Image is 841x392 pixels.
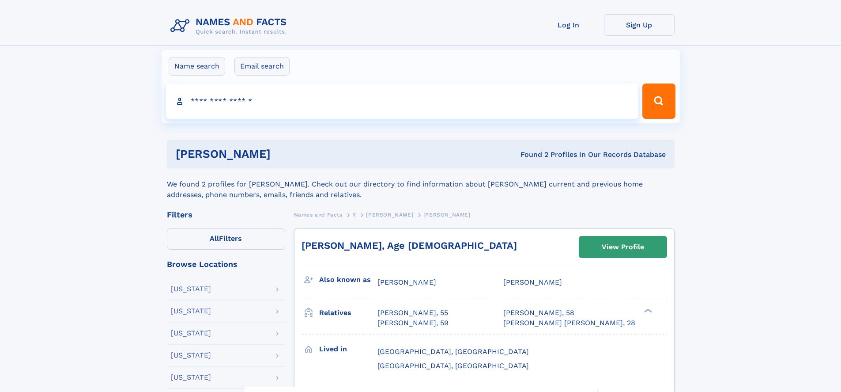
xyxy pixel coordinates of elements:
[167,228,285,250] label: Filters
[167,211,285,219] div: Filters
[352,212,356,218] span: R
[171,374,211,381] div: [US_STATE]
[503,308,574,318] a: [PERSON_NAME], 58
[210,234,219,243] span: All
[503,318,635,328] a: [PERSON_NAME] [PERSON_NAME], 28
[319,272,377,287] h3: Also known as
[176,148,396,160] h1: [PERSON_NAME]
[377,362,529,370] span: [GEOGRAPHIC_DATA], [GEOGRAPHIC_DATA]
[642,84,675,119] button: Search Button
[377,347,529,356] span: [GEOGRAPHIC_DATA], [GEOGRAPHIC_DATA]
[604,14,675,36] a: Sign Up
[319,342,377,357] h3: Lived in
[579,236,667,258] a: View Profile
[642,308,652,314] div: ❯
[377,318,449,328] a: [PERSON_NAME], 59
[294,209,343,220] a: Names and Facts
[166,84,639,119] input: search input
[377,278,436,286] span: [PERSON_NAME]
[234,57,290,76] label: Email search
[352,209,356,220] a: R
[533,14,604,36] a: Log In
[302,240,517,251] a: [PERSON_NAME], Age [DEMOGRAPHIC_DATA]
[366,212,413,218] span: [PERSON_NAME]
[171,285,211,293] div: [US_STATE]
[171,330,211,337] div: [US_STATE]
[503,278,562,286] span: [PERSON_NAME]
[167,14,294,38] img: Logo Names and Facts
[167,168,675,200] div: We found 2 profiles for [PERSON_NAME]. Check out our directory to find information about [PERSON_...
[377,308,448,318] a: [PERSON_NAME], 55
[602,237,644,257] div: View Profile
[171,308,211,315] div: [US_STATE]
[366,209,413,220] a: [PERSON_NAME]
[167,260,285,268] div: Browse Locations
[169,57,225,76] label: Name search
[319,305,377,320] h3: Relatives
[423,212,471,218] span: [PERSON_NAME]
[171,352,211,359] div: [US_STATE]
[396,150,666,160] div: Found 2 Profiles In Our Records Database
